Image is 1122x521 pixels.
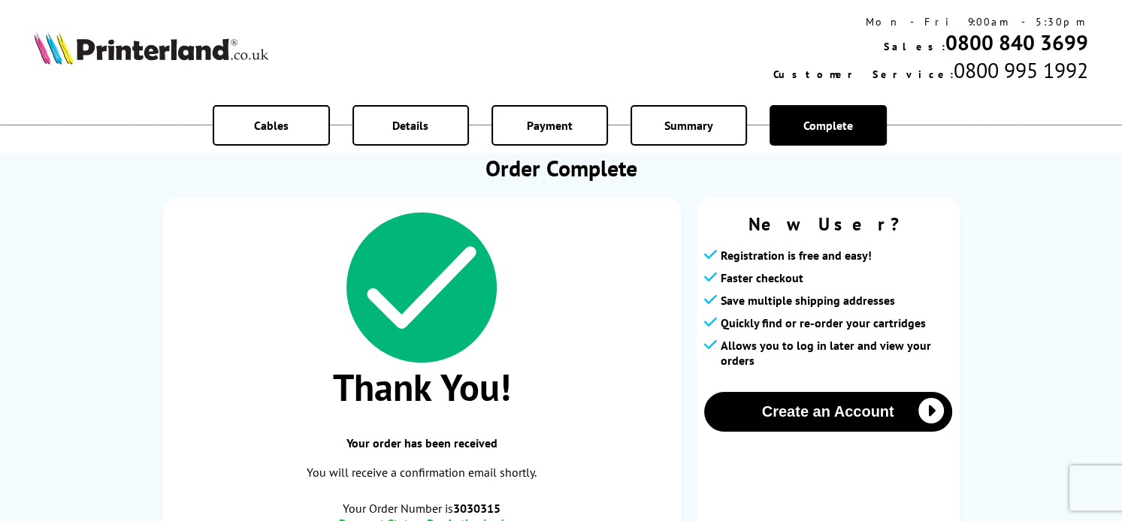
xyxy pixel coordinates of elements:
[704,392,952,432] button: Create an Account
[527,118,573,133] span: Payment
[721,338,952,368] span: Allows you to log in later and view your orders
[392,118,428,133] span: Details
[721,270,803,285] span: Faster checkout
[884,40,945,53] span: Sales:
[704,212,952,236] span: New User?
[945,29,1088,56] a: 0800 840 3699
[178,363,666,411] span: Thank You!
[34,32,268,65] img: Printerland Logo
[254,118,289,133] span: Cables
[803,118,853,133] span: Complete
[453,501,501,516] b: 3030315
[178,501,666,516] span: Your Order Number is
[954,56,1088,84] span: 0800 995 1992
[163,153,960,182] h1: Order Complete
[773,15,1088,29] div: Mon - Fri 9:00am - 5:30pm
[721,315,926,330] span: Quickly find or re-order your cartridges
[773,68,954,81] span: Customer Service:
[178,462,666,483] p: You will receive a confirmation email shortly.
[721,293,895,308] span: Save multiple shipping addresses
[721,248,872,263] span: Registration is free and easy!
[664,118,713,133] span: Summary
[178,435,666,450] span: Your order has been received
